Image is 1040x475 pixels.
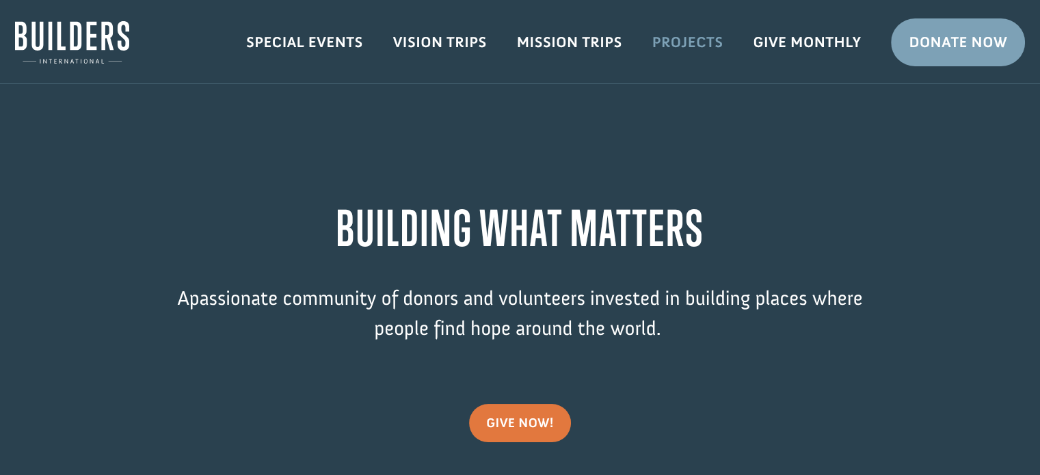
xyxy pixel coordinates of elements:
a: Vision Trips [378,23,502,62]
span: A [177,286,189,310]
a: Mission Trips [502,23,637,62]
div: Jeremy&Faith G. donated $50 [25,14,188,41]
img: emoji balloon [25,29,36,40]
a: Give Monthly [738,23,876,62]
a: give now! [469,404,571,442]
a: Special Events [231,23,378,62]
img: US.png [25,55,34,64]
div: to [25,42,188,52]
button: Donate [194,27,254,52]
p: passionate community of donors and volunteers invested in building places where people find hope ... [151,284,890,364]
span: Tulsa , [GEOGRAPHIC_DATA] [37,55,139,64]
h1: BUILDING WHAT MATTERS [151,200,890,263]
strong: Project Rescue: [GEOGRAPHIC_DATA] Safe House [32,42,224,52]
a: Projects [637,23,738,62]
a: Donate Now [891,18,1025,66]
img: Builders International [15,21,129,64]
